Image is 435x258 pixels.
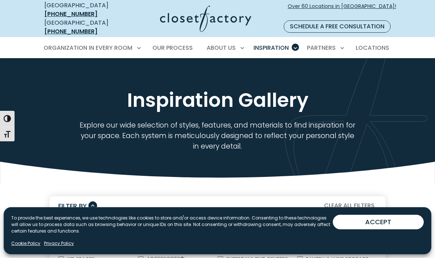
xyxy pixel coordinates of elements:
[78,120,357,152] p: Explore our wide selection of styles, features, and materials to find inspiration for your space....
[39,38,396,58] nav: Primary Menu
[44,10,97,18] a: [PHONE_NUMBER]
[44,44,132,52] span: Organization in Every Room
[44,19,124,36] div: [GEOGRAPHIC_DATA]
[11,215,333,234] p: To provide the best experiences, we use technologies like cookies to store and/or access device i...
[152,44,193,52] span: Our Process
[58,201,97,211] button: Filter By
[288,3,396,18] span: Over 60 Locations in [GEOGRAPHIC_DATA]!
[160,5,251,32] img: Closet Factory Logo
[11,240,40,247] a: Cookie Policy
[356,44,389,52] span: Locations
[254,44,289,52] span: Inspiration
[207,44,236,52] span: About Us
[284,20,391,33] a: Schedule a Free Consultation
[44,1,124,19] div: [GEOGRAPHIC_DATA]
[44,240,74,247] a: Privacy Policy
[333,215,424,229] button: ACCEPT
[49,89,386,112] h1: Inspiration Gallery
[307,44,336,52] span: Partners
[44,27,97,36] a: [PHONE_NUMBER]
[322,201,377,210] button: Clear All Filters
